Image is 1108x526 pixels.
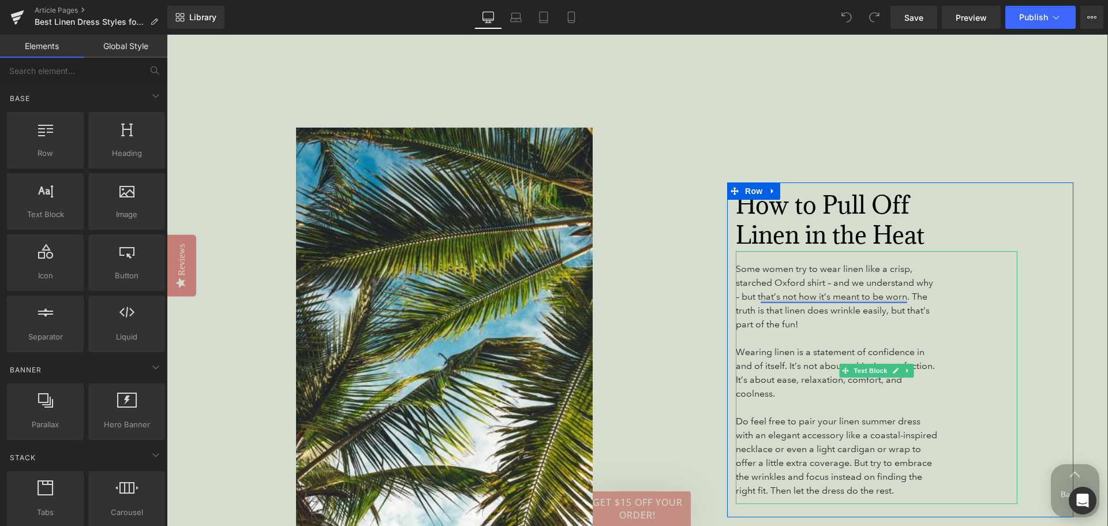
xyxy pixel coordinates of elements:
span: Parallax [10,419,80,431]
a: Global Style [84,35,167,58]
button: Redo [863,6,886,29]
span: Liquid [92,331,162,343]
span: Some women try to wear linen like a crisp, starched Oxford shirt – and we understand why – but t ... [569,229,766,295]
span: Publish [1019,13,1048,22]
span: Banner [9,364,43,375]
span: Preview [956,12,987,24]
span: Stack [9,452,37,463]
span: Text Block [10,208,80,221]
a: Expand / Collapse [598,148,613,165]
span: Icon [10,270,80,282]
span: Button [92,270,162,282]
button: Undo [835,6,858,29]
a: hat’s not how it’s meant to be worn [594,256,740,267]
span: Do feel free to pair your linen summer dress with an elegant accessory like a coastal-inspired ne... [569,381,770,461]
span: Row [10,147,80,159]
a: Tablet [530,6,557,29]
span: Library [189,12,216,23]
a: Laptop [502,6,530,29]
button: More [1080,6,1103,29]
span: Heading [92,147,162,159]
a: Expand / Collapse [735,329,747,343]
span: Save [904,12,923,24]
a: Desktop [474,6,502,29]
span: Best Linen Dress Styles for Summer [35,17,145,27]
span: Row [575,148,598,165]
span: Separator [10,331,80,343]
a: Article Pages [35,6,167,15]
span: Hero Banner [92,419,162,431]
span: Tabs [10,506,80,518]
span: Carousel [92,506,162,518]
span: Base [9,93,31,104]
span: Image [92,208,162,221]
a: Mobile [557,6,585,29]
font: How to Pull Off Linen in the Heat [569,154,758,216]
button: Publish [1005,6,1076,29]
span: Text Block [684,329,723,343]
span: Wearing linen is a statement of confidence in and of itself. It’s not about achieving perfection.... [569,312,768,364]
a: Preview [942,6,1001,29]
a: New Library [167,6,224,29]
div: Open Intercom Messenger [1069,487,1096,514]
